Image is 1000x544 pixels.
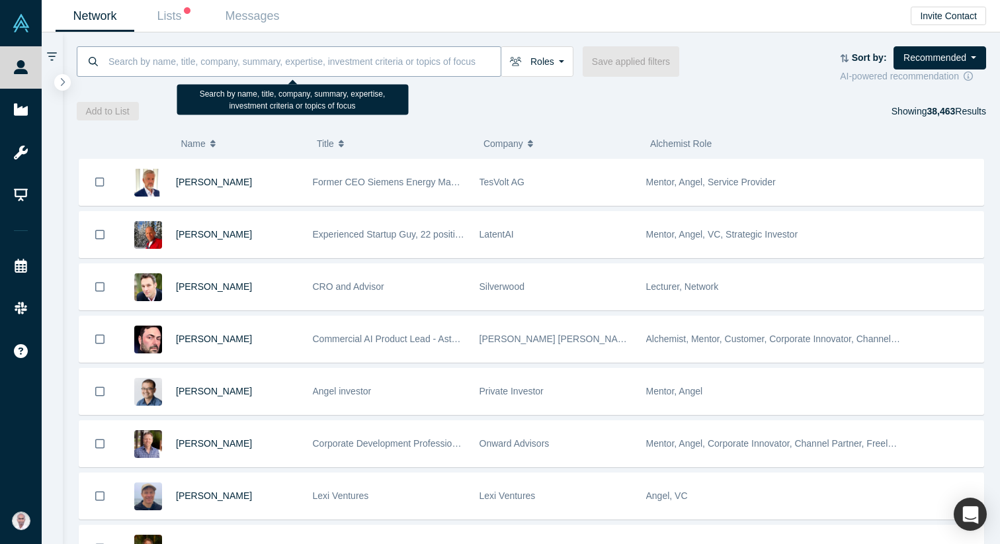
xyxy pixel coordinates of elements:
img: Jonah Probell's Profile Image [134,482,162,510]
strong: Sort by: [852,52,887,63]
button: Bookmark [79,159,120,205]
span: Angel investor [313,386,372,396]
a: [PERSON_NAME] [176,177,252,187]
button: Title [317,130,470,158]
img: Bruce Graham's Profile Image [134,221,162,249]
button: Name [181,130,303,158]
input: Search by name, title, company, summary, expertise, investment criteria or topics of focus [107,46,501,77]
img: Josh Ewing's Profile Image [134,430,162,458]
button: Invite Contact [911,7,986,25]
button: Bookmark [79,421,120,467]
span: Experienced Startup Guy, 22 positive exits to date [313,229,517,240]
span: LatentAI [479,229,514,240]
span: Corporate Development Professional | ex-Visa, Autodesk, Synopsys, Bright Machines [313,438,663,449]
button: Bookmark [79,264,120,310]
img: Ralf Christian's Profile Image [134,169,162,197]
span: Results [927,106,986,116]
span: Title [317,130,334,158]
span: Lecturer, Network [646,281,719,292]
button: Recommended [894,46,986,69]
div: Showing [892,102,986,120]
a: [PERSON_NAME] [176,438,252,449]
span: Name [181,130,205,158]
button: Bookmark [79,212,120,257]
button: Bookmark [79,473,120,519]
img: Richard Svinkin's Profile Image [134,326,162,353]
a: Lists [134,1,213,32]
button: Bookmark [79,316,120,362]
span: Silverwood [479,281,524,292]
span: Mentor, Angel, VC, Strategic Investor [646,229,798,240]
span: Former CEO Siemens Energy Management Division of SIEMENS AG [313,177,597,187]
span: Lexi Ventures [313,490,369,501]
span: Angel, VC [646,490,688,501]
a: Messages [213,1,292,32]
div: AI-powered recommendation [840,69,986,83]
span: Mentor, Angel, Service Provider [646,177,776,187]
span: Commercial AI Product Lead - Astellas & Angel Investor - [PERSON_NAME] [PERSON_NAME] Capital, Alc... [313,334,804,344]
span: Mentor, Angel, Corporate Innovator, Channel Partner, Freelancer / Consultant [646,438,963,449]
img: Vetri Venthan Elango's Account [12,512,30,530]
a: [PERSON_NAME] [176,490,252,501]
span: TesVolt AG [479,177,524,187]
span: Company [483,130,523,158]
a: [PERSON_NAME] [176,229,252,240]
span: Lexi Ventures [479,490,536,501]
span: [PERSON_NAME] [PERSON_NAME] Capital [479,334,666,344]
button: Company [483,130,636,158]
a: [PERSON_NAME] [176,386,252,396]
button: Roles [501,46,573,77]
span: Mentor, Angel [646,386,703,396]
button: Bookmark [79,369,120,414]
span: Private Investor [479,386,544,396]
button: Save applied filters [583,46,679,77]
img: Danny Chee's Profile Image [134,378,162,406]
span: CRO and Advisor [313,281,384,292]
a: [PERSON_NAME] [176,281,252,292]
span: Onward Advisors [479,438,550,449]
a: [PERSON_NAME] [176,334,252,344]
strong: 38,463 [927,106,955,116]
img: Alexander Shartsis's Profile Image [134,273,162,301]
button: Add to List [77,102,139,120]
img: Alchemist Vault Logo [12,14,30,32]
a: Network [56,1,134,32]
span: Alchemist Role [650,138,712,149]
